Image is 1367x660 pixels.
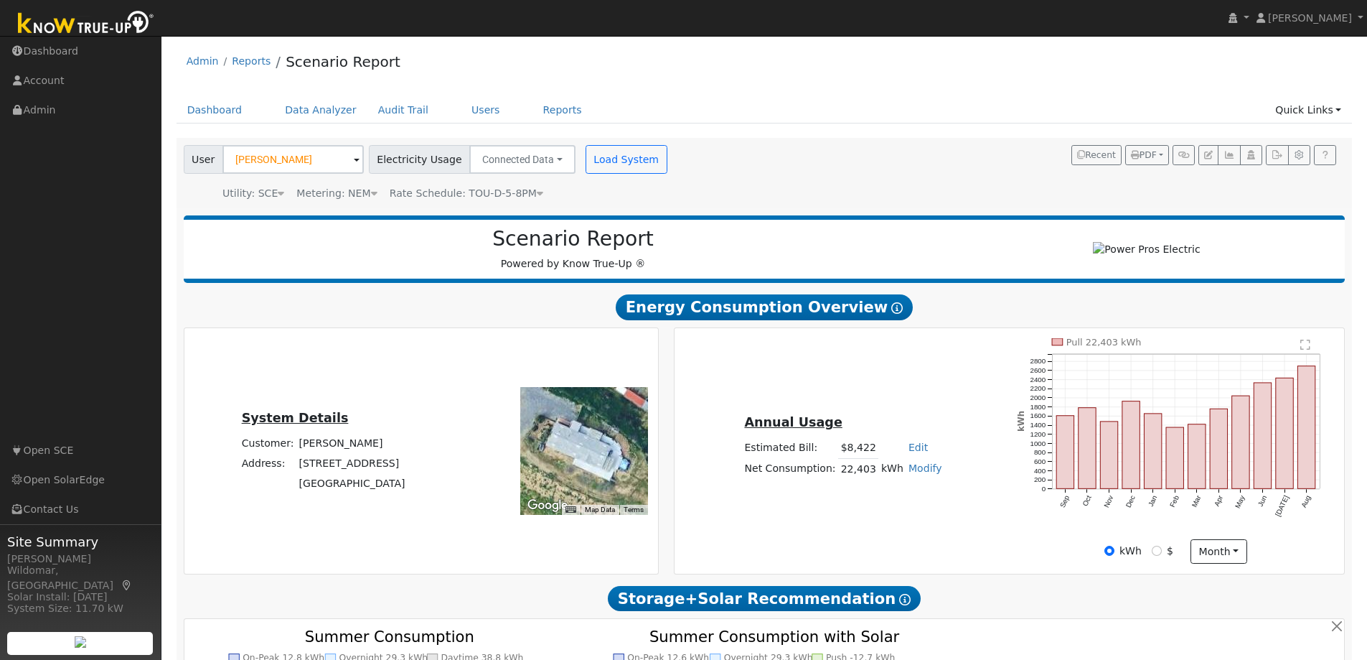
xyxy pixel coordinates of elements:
[649,628,900,646] text: Summer Consumption with Solar
[1081,494,1094,508] text: Oct
[899,594,911,605] i: Show Help
[222,145,364,174] input: Select a User
[624,506,644,513] a: Terms (opens in new tab)
[585,505,615,515] button: Map Data
[222,186,284,201] div: Utility: SCE
[1213,494,1225,508] text: Apr
[187,55,219,67] a: Admin
[242,411,349,425] u: System Details
[11,8,161,40] img: Know True-Up
[1152,546,1162,556] input: $
[1030,421,1046,429] text: 1400
[390,187,543,199] span: Alias: TOUD-5-8PM-CARE
[75,636,86,648] img: retrieve
[1104,546,1114,556] input: kWh
[1093,242,1200,257] img: Power Pros Electric
[121,580,133,591] a: Map
[742,438,838,459] td: Estimated Bill:
[878,458,906,479] td: kWh
[198,227,948,251] h2: Scenario Report
[296,433,408,453] td: [PERSON_NAME]
[1042,485,1046,493] text: 0
[1147,494,1159,508] text: Jan
[616,294,913,320] span: Energy Consumption Overview
[1167,544,1173,559] label: $
[1168,494,1180,508] text: Feb
[1124,494,1137,509] text: Dec
[1288,145,1310,165] button: Settings
[1030,394,1046,401] text: 2000
[1268,12,1352,24] span: [PERSON_NAME]
[305,628,474,646] text: Summer Consumption
[1034,476,1046,484] text: 200
[274,97,367,124] a: Data Analyzer
[296,186,377,201] div: Metering: NEM
[367,97,439,124] a: Audit Trail
[1190,539,1247,564] button: month
[177,97,253,124] a: Dashboard
[7,563,154,593] div: Wildomar, [GEOGRAPHIC_DATA]
[1119,544,1142,559] label: kWh
[1101,422,1118,489] rect: onclick=""
[1300,494,1312,508] text: Aug
[524,496,571,515] a: Open this area in Google Maps (opens a new window)
[891,302,903,314] i: Show Help
[1058,494,1071,509] text: Sep
[296,474,408,494] td: [GEOGRAPHIC_DATA]
[1276,378,1293,488] rect: onclick=""
[1030,357,1046,365] text: 2800
[1232,396,1249,488] rect: onclick=""
[1264,97,1352,124] a: Quick Links
[1301,339,1311,350] text: 
[1274,494,1291,518] text: [DATE]
[1030,430,1046,438] text: 1200
[1254,383,1272,489] rect: onclick=""
[1066,337,1142,348] text: Pull 22,403 kWh
[1234,494,1247,510] text: May
[7,590,154,605] div: Solar Install: [DATE]
[1034,467,1046,475] text: 400
[1125,145,1169,165] button: PDF
[7,601,154,616] div: System Size: 11.70 kW
[184,145,223,174] span: User
[1198,145,1218,165] button: Edit User
[908,442,928,453] a: Edit
[7,532,154,552] span: Site Summary
[1188,424,1206,489] rect: onclick=""
[1071,145,1122,165] button: Recent
[1030,385,1046,393] text: 2200
[1145,414,1162,489] rect: onclick=""
[1030,403,1046,411] text: 1800
[744,415,842,429] u: Annual Usage
[838,438,878,459] td: $8,422
[1030,376,1046,384] text: 2400
[1166,427,1183,488] rect: onclick=""
[532,97,593,124] a: Reports
[1298,366,1315,489] rect: onclick=""
[461,97,511,124] a: Users
[7,552,154,567] div: [PERSON_NAME]
[1173,145,1195,165] button: Generate Report Link
[1266,145,1288,165] button: Export Interval Data
[1102,494,1114,509] text: Nov
[1314,145,1336,165] a: Help Link
[565,505,576,515] button: Keyboard shortcuts
[191,227,956,271] div: Powered by Know True-Up ®
[369,145,470,174] span: Electricity Usage
[1211,409,1228,488] rect: onclick=""
[1056,416,1074,489] rect: onclick=""
[1190,494,1203,509] text: Mar
[908,463,942,474] a: Modify
[838,458,878,479] td: 22,403
[1034,448,1046,456] text: 800
[742,458,838,479] td: Net Consumption:
[1122,401,1140,489] rect: onclick=""
[1030,412,1046,420] text: 1600
[239,453,296,473] td: Address:
[1030,440,1046,447] text: 1000
[239,433,296,453] td: Customer:
[1256,494,1269,508] text: Jun
[524,496,571,515] img: Google
[586,145,667,174] button: Load System
[286,53,400,70] a: Scenario Report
